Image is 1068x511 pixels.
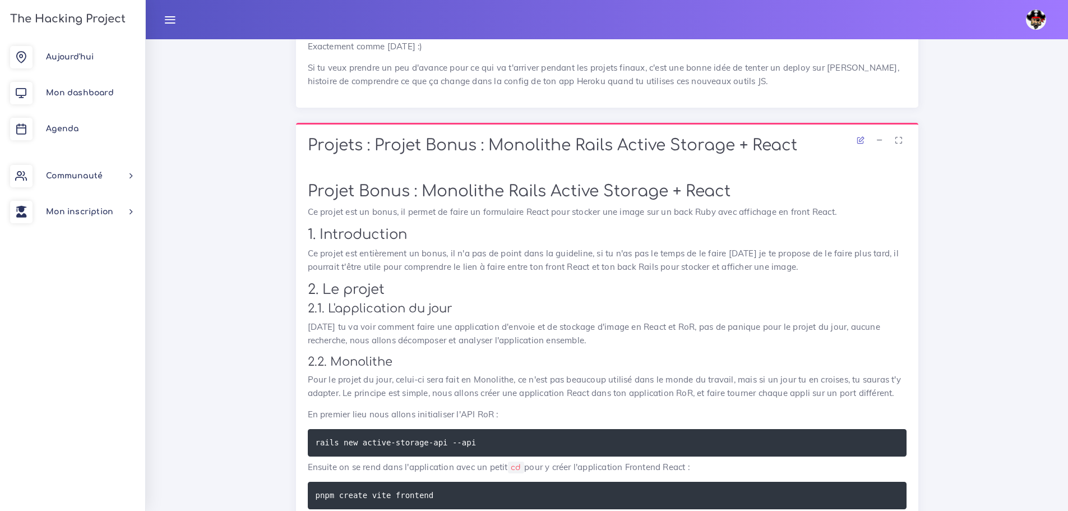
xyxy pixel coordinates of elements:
[308,461,907,474] p: Ensuite on se rend dans l'application avec un petit pour y créer l'application Frontend React :
[308,247,907,274] p: Ce projet est entièrement un bonus, il n'a pas de point dans la guideline, si tu n'as pas le temp...
[46,89,114,97] span: Mon dashboard
[308,320,907,347] p: [DATE] tu va voir comment faire une application d'envoie et de stockage d'image en React et RoR, ...
[1026,10,1046,30] img: avatar
[308,61,907,88] p: Si tu veux prendre un peu d'avance pour ce qui va t'arriver pendant les projets finaux, c'est une...
[46,53,94,61] span: Aujourd'hui
[308,302,907,316] h3: 2.1. L'application du jour
[316,436,479,449] code: rails new active-storage-api --api
[308,205,907,219] p: Ce projet est un bonus, il permet de faire un formulaire React pour stocker une image sur un back...
[308,40,907,53] p: Exactement comme [DATE] :)
[508,462,525,473] code: cd
[308,136,907,155] h1: Projets : Projet Bonus : Monolithe Rails Active Storage + React
[46,172,103,180] span: Communauté
[46,208,113,216] span: Mon inscription
[308,282,907,298] h2: 2. Le projet
[308,408,907,421] p: En premier lieu nous allons initialiser l'API RoR :
[7,13,126,25] h3: The Hacking Project
[46,125,78,133] span: Agenda
[316,489,437,501] code: pnpm create vite frontend
[308,355,907,369] h3: 2.2. Monolithe
[308,373,907,400] p: Pour le projet du jour, celui-ci sera fait en Monolithe, ce n'est pas beaucoup utilisé dans le mo...
[308,227,907,243] h2: 1. Introduction
[308,182,907,201] h1: Projet Bonus : Monolithe Rails Active Storage + React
